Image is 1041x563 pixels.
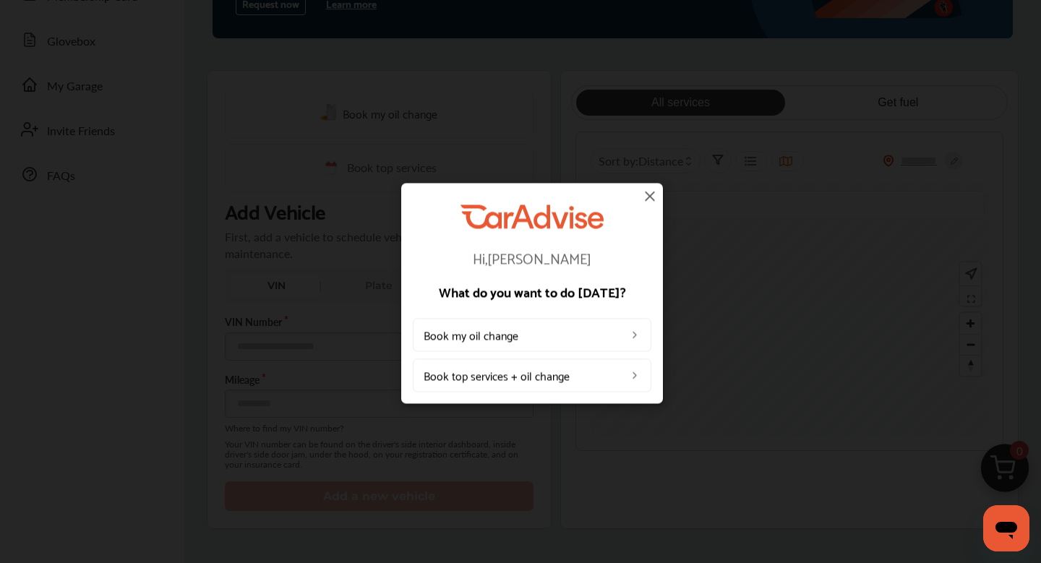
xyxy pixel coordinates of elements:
img: left_arrow_icon.0f472efe.svg [629,329,641,340]
iframe: Button to launch messaging window [983,505,1029,551]
p: What do you want to do [DATE]? [413,285,651,298]
img: CarAdvise Logo [460,205,604,228]
img: close-icon.a004319c.svg [641,187,659,205]
a: Book top services + oil change [413,358,651,392]
p: Hi, [PERSON_NAME] [413,250,651,265]
a: Book my oil change [413,318,651,351]
img: left_arrow_icon.0f472efe.svg [629,369,641,381]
